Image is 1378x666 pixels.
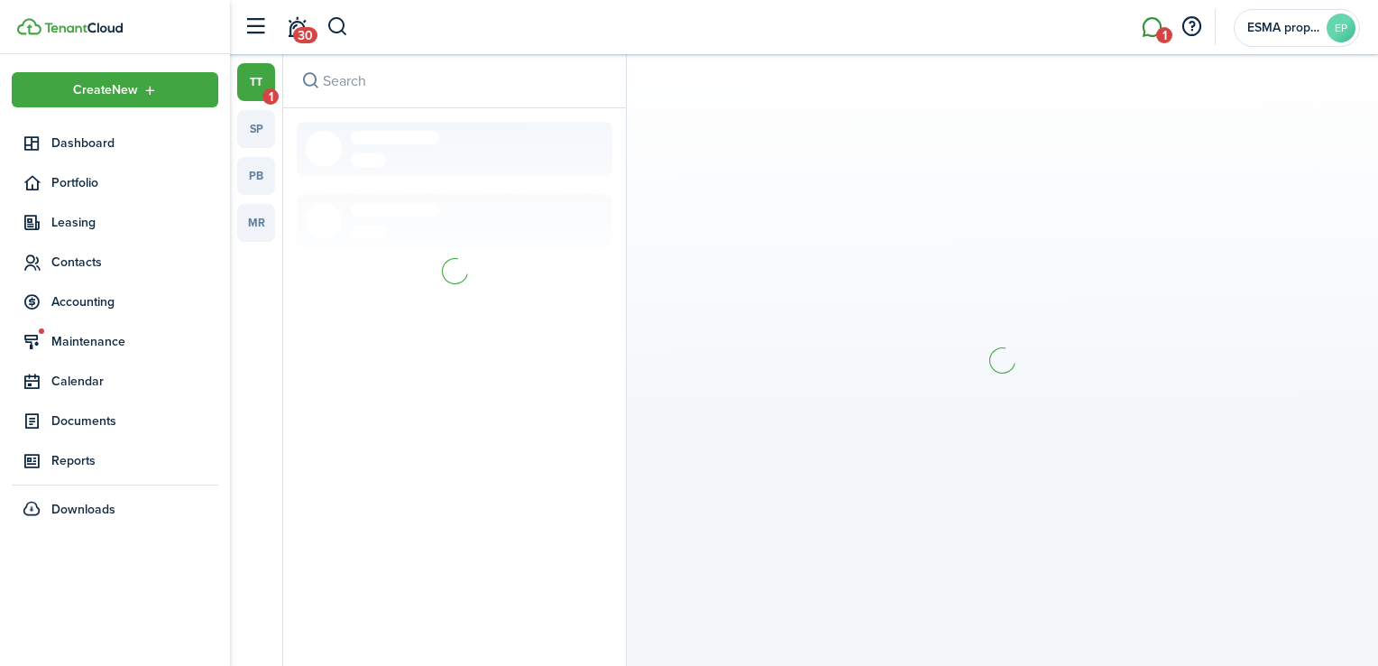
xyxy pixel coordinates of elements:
[237,204,275,242] a: mr
[51,292,218,311] span: Accounting
[298,69,323,94] button: Search
[51,253,218,272] span: Contacts
[283,54,626,107] input: search
[1327,14,1355,42] avatar-text: EP
[73,84,138,97] span: Create New
[51,213,218,232] span: Leasing
[12,72,218,107] button: Open menu
[1176,12,1207,42] button: Open resource center
[293,27,317,43] span: 30
[17,18,41,35] img: TenantCloud
[1247,22,1319,34] span: ESMA properties llc
[51,173,218,192] span: Portfolio
[237,110,275,148] a: sp
[51,451,218,470] span: Reports
[12,125,218,161] a: Dashboard
[51,412,218,430] span: Documents
[12,443,218,478] a: Reports
[237,63,275,101] a: tt
[280,5,314,51] a: Notifications
[51,134,218,153] span: Dashboard
[238,10,272,44] button: Open sidebar
[439,255,471,287] img: Loading
[987,345,1018,376] img: Loading
[326,12,349,42] button: Search
[51,332,218,351] span: Maintenance
[237,157,275,195] a: pb
[44,23,123,33] img: TenantCloud
[262,88,279,105] span: 1
[51,372,218,391] span: Calendar
[51,500,115,519] span: Downloads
